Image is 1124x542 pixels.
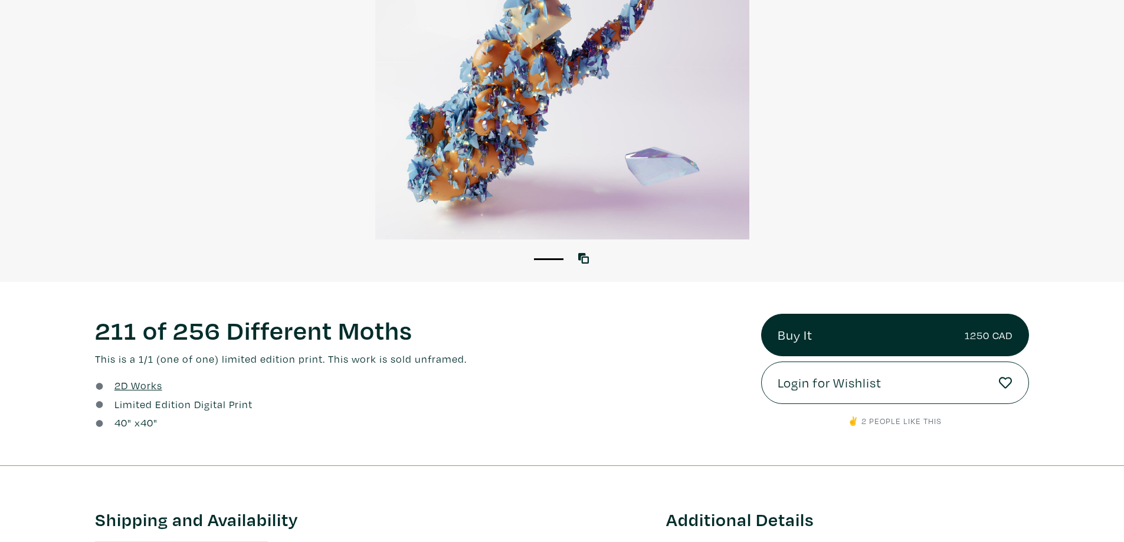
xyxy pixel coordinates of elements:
span: Login for Wishlist [778,373,881,393]
button: 1 of 1 [534,258,563,260]
h3: Additional Details [666,508,1029,531]
p: This is a 1/1 (one of one) limited edition print. This work is sold unframed. [95,351,743,367]
h1: 211 of 256 Different Moths [95,314,743,346]
p: ✌️ 2 people like this [761,415,1029,428]
span: 40 [140,416,153,429]
a: 2D Works [114,377,162,393]
a: Buy It1250 CAD [761,314,1029,356]
small: 1250 CAD [965,327,1012,343]
u: 2D Works [114,379,162,392]
h3: Shipping and Availability [95,508,648,531]
a: Login for Wishlist [761,362,1029,404]
div: " x " [114,415,158,431]
a: Limited Edition Digital Print [114,396,253,412]
span: 40 [114,416,127,429]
